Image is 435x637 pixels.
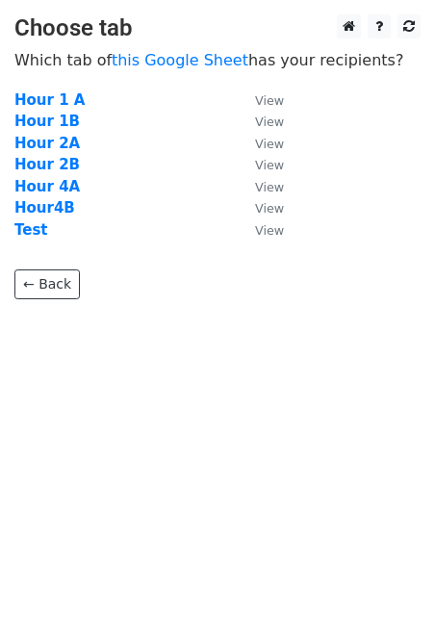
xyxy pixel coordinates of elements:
[112,51,248,69] a: this Google Sheet
[14,269,80,299] a: ← Back
[236,113,284,130] a: View
[236,156,284,173] a: View
[255,115,284,129] small: View
[14,221,48,239] a: Test
[14,14,421,42] h3: Choose tab
[255,158,284,172] small: View
[236,199,284,217] a: View
[14,199,75,217] a: Hour4B
[14,156,80,173] a: Hour 2B
[255,180,284,194] small: View
[14,91,85,109] a: Hour 1 A
[236,178,284,195] a: View
[255,93,284,108] small: View
[14,113,80,130] a: Hour 1B
[14,135,80,152] a: Hour 2A
[236,221,284,239] a: View
[255,223,284,238] small: View
[255,137,284,151] small: View
[255,201,284,216] small: View
[236,91,284,109] a: View
[14,178,80,195] a: Hour 4A
[14,50,421,70] p: Which tab of has your recipients?
[236,135,284,152] a: View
